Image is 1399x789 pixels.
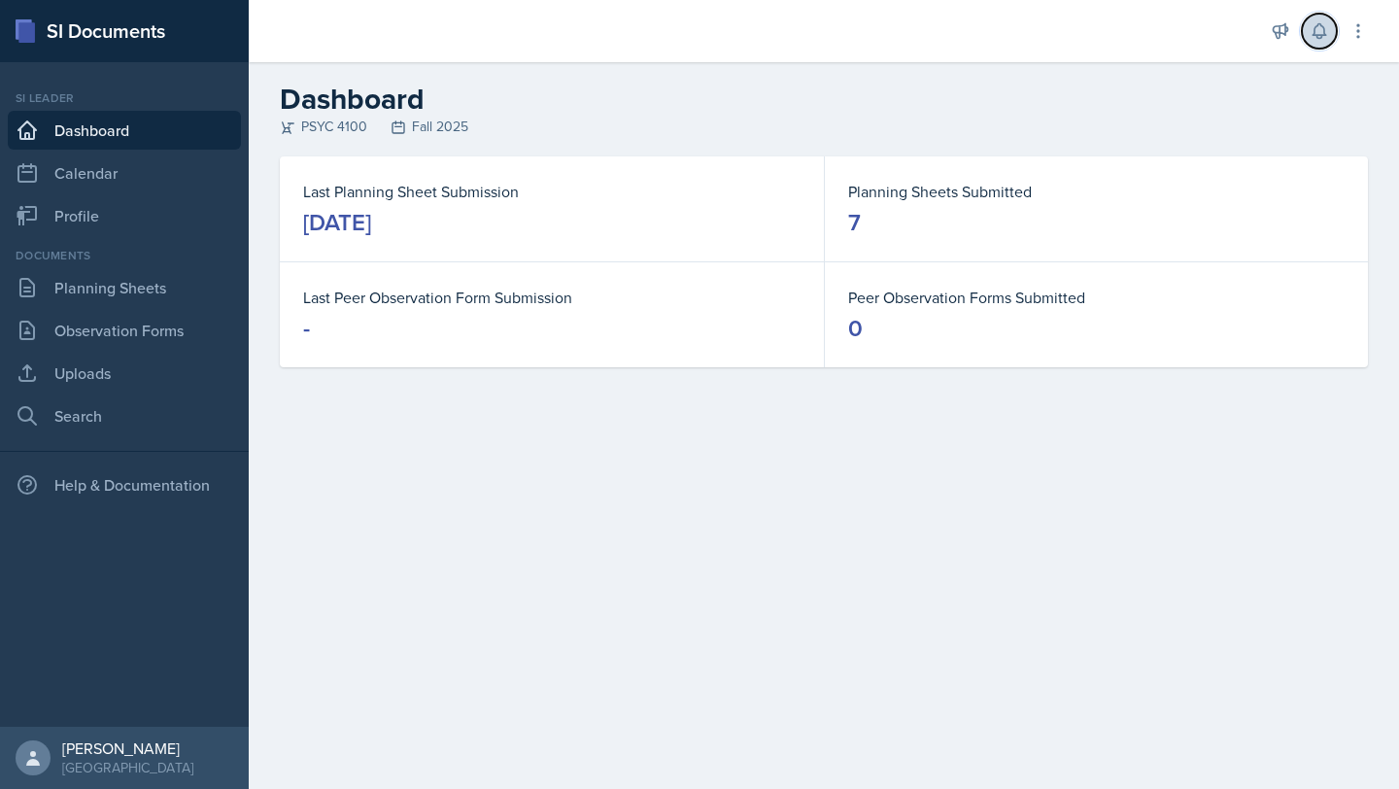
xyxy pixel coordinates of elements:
a: Profile [8,196,241,235]
a: Calendar [8,154,241,192]
div: Documents [8,247,241,264]
div: Help & Documentation [8,465,241,504]
dt: Peer Observation Forms Submitted [848,286,1345,309]
dt: Last Peer Observation Form Submission [303,286,801,309]
div: 0 [848,313,863,344]
a: Search [8,396,241,435]
dt: Last Planning Sheet Submission [303,180,801,203]
div: 7 [848,207,861,238]
div: [GEOGRAPHIC_DATA] [62,758,193,777]
div: [PERSON_NAME] [62,738,193,758]
h2: Dashboard [280,82,1368,117]
div: - [303,313,310,344]
a: Planning Sheets [8,268,241,307]
div: Si leader [8,89,241,107]
div: [DATE] [303,207,371,238]
a: Uploads [8,354,241,393]
a: Dashboard [8,111,241,150]
div: PSYC 4100 Fall 2025 [280,117,1368,137]
a: Observation Forms [8,311,241,350]
dt: Planning Sheets Submitted [848,180,1345,203]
